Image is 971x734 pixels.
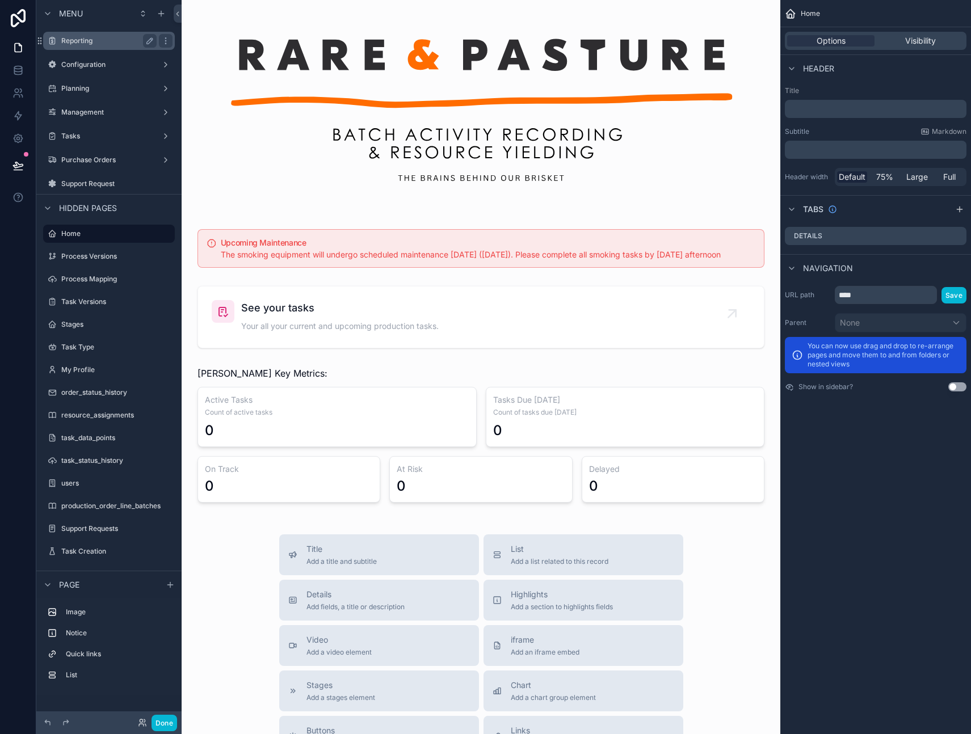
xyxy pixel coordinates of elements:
[279,625,479,666] button: VideoAdd a video element
[43,452,175,470] a: task_status_history
[941,287,966,303] button: Save
[43,293,175,311] a: Task Versions
[61,343,173,352] label: Task Type
[43,56,175,74] a: Configuration
[43,225,175,243] a: Home
[61,36,152,45] label: Reporting
[785,86,966,95] label: Title
[61,365,173,374] label: My Profile
[36,598,182,695] div: scrollable content
[61,433,173,442] label: task_data_points
[43,247,175,265] a: Process Versions
[61,297,173,306] label: Task Versions
[43,361,175,379] a: My Profile
[306,557,377,566] span: Add a title and subtitle
[61,456,173,465] label: task_status_history
[785,318,830,327] label: Parent
[61,132,157,141] label: Tasks
[511,602,613,611] span: Add a section to highlights fields
[817,35,846,47] span: Options
[61,252,173,261] label: Process Versions
[803,263,853,274] span: Navigation
[785,100,966,118] div: scrollable content
[484,670,683,711] button: ChartAdd a chart group element
[279,580,479,621] button: DetailsAdd fields, a title or description
[59,579,79,590] span: Page
[279,534,479,575] button: TitleAdd a title and subtitle
[798,382,853,391] label: Show in sidebar?
[61,479,173,488] label: users
[306,648,372,657] span: Add a video element
[932,127,966,136] span: Markdown
[306,693,375,702] span: Add a stages element
[43,151,175,169] a: Purchase Orders
[306,680,375,691] span: Stages
[66,608,170,617] label: Image
[61,524,173,533] label: Support Requests
[61,411,173,420] label: resource_assignments
[306,634,372,646] span: Video
[43,103,175,121] a: Management
[43,497,175,515] a: production_order_line_batches
[876,171,893,183] span: 75%
[306,602,405,611] span: Add fields, a title or description
[43,474,175,492] a: users
[803,63,834,74] span: Header
[511,680,596,691] span: Chart
[511,557,608,566] span: Add a list related to this record
[785,141,966,159] div: scrollable content
[794,231,822,241] label: Details
[943,171,956,183] span: Full
[43,406,175,424] a: resource_assignments
[785,127,809,136] label: Subtitle
[66,628,170,638] label: Notice
[43,429,175,447] a: task_data_points
[43,542,175,560] a: Task Creation
[59,203,117,214] span: Hidden pages
[306,589,405,600] span: Details
[306,543,377,555] span: Title
[61,547,173,556] label: Task Creation
[61,84,157,93] label: Planning
[43,32,175,50] a: Reporting
[61,60,157,69] label: Configuration
[152,715,177,731] button: Done
[43,127,175,145] a: Tasks
[43,315,175,334] a: Stages
[839,171,865,183] span: Default
[906,171,928,183] span: Large
[61,320,173,329] label: Stages
[803,204,823,215] span: Tabs
[484,580,683,621] button: HighlightsAdd a section to highlights fields
[43,338,175,356] a: Task Type
[511,693,596,702] span: Add a chart group element
[785,290,830,299] label: URL path
[920,127,966,136] a: Markdown
[66,649,170,659] label: Quick links
[808,341,960,369] p: You can now use drag and drop to re-arrange pages and move them to and from folders or nested views
[61,229,168,238] label: Home
[43,175,175,193] a: Support Request
[61,155,157,164] label: Purchase Orders
[61,108,157,117] label: Management
[279,670,479,711] button: StagesAdd a stages element
[43,270,175,288] a: Process Mapping
[66,670,170,680] label: List
[484,534,683,575] button: ListAdd a list related to this record
[43,383,175,402] a: order_status_history
[801,9,820,18] span: Home
[59,8,83,19] span: Menu
[61,388,173,397] label: order_status_history
[43,520,175,538] a: Support Requests
[61,275,173,284] label: Process Mapping
[61,501,173,511] label: production_order_line_batches
[511,648,579,657] span: Add an iframe embed
[61,179,173,188] label: Support Request
[511,634,579,646] span: iframe
[484,625,683,666] button: iframeAdd an iframe embed
[785,172,830,182] label: Header width
[511,589,613,600] span: Highlights
[43,79,175,98] a: Planning
[840,317,860,328] span: None
[835,313,966,332] button: None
